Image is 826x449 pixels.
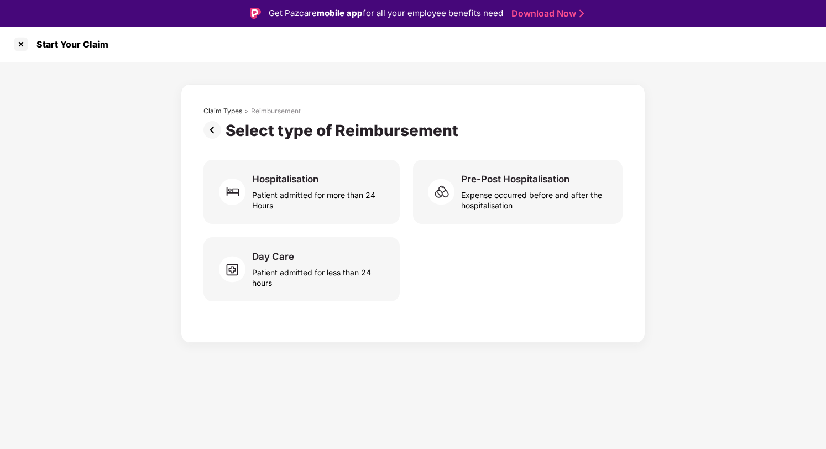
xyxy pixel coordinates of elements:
[252,173,318,185] div: Hospitalisation
[461,185,609,211] div: Expense occurred before and after the hospitalisation
[461,173,569,185] div: Pre-Post Hospitalisation
[30,39,108,50] div: Start Your Claim
[428,175,461,208] img: svg+xml;base64,PHN2ZyB4bWxucz0iaHR0cDovL3d3dy53My5vcmcvMjAwMC9zdmciIHdpZHRoPSI2MCIgaGVpZ2h0PSI1OC...
[203,121,226,139] img: svg+xml;base64,PHN2ZyBpZD0iUHJldi0zMngzMiIgeG1sbnM9Imh0dHA6Ly93d3cudzMub3JnLzIwMDAvc3ZnIiB3aWR0aD...
[252,185,386,211] div: Patient admitted for more than 24 Hours
[203,107,242,116] div: Claim Types
[244,107,249,116] div: >
[269,7,503,20] div: Get Pazcare for all your employee benefits need
[250,8,261,19] img: Logo
[219,175,252,208] img: svg+xml;base64,PHN2ZyB4bWxucz0iaHR0cDovL3d3dy53My5vcmcvMjAwMC9zdmciIHdpZHRoPSI2MCIgaGVpZ2h0PSI2MC...
[511,8,581,19] a: Download Now
[252,263,386,288] div: Patient admitted for less than 24 hours
[219,253,252,286] img: svg+xml;base64,PHN2ZyB4bWxucz0iaHR0cDovL3d3dy53My5vcmcvMjAwMC9zdmciIHdpZHRoPSI2MCIgaGVpZ2h0PSI1OC...
[579,8,584,19] img: Stroke
[317,8,363,18] strong: mobile app
[226,121,463,140] div: Select type of Reimbursement
[251,107,301,116] div: Reimbursement
[252,250,294,263] div: Day Care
